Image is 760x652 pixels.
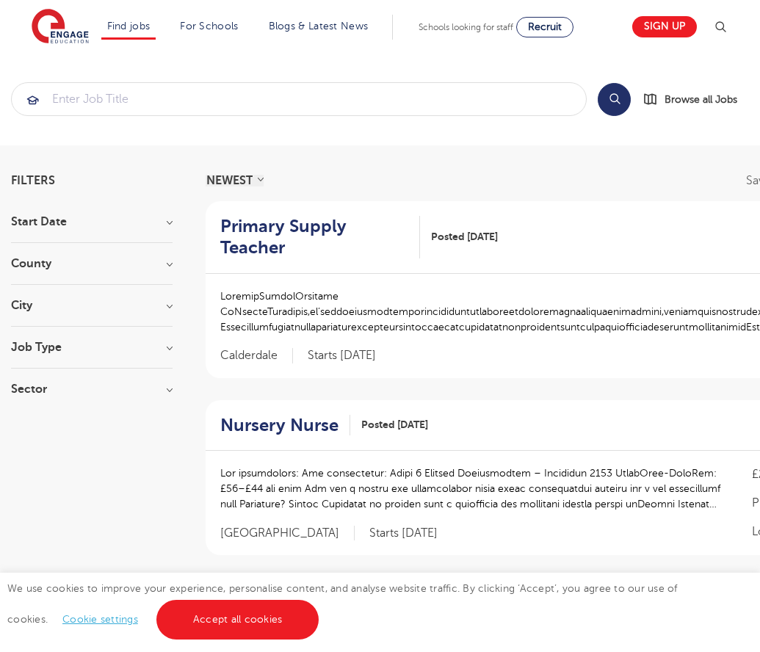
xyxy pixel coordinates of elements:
[598,83,631,116] button: Search
[11,341,173,353] h3: Job Type
[643,91,749,108] a: Browse all Jobs
[419,22,513,32] span: Schools looking for staff
[62,614,138,625] a: Cookie settings
[107,21,151,32] a: Find jobs
[32,9,89,46] img: Engage Education
[431,229,498,245] span: Posted [DATE]
[528,21,562,32] span: Recruit
[220,415,339,436] h2: Nursery Nurse
[632,16,697,37] a: Sign up
[11,82,587,116] div: Submit
[361,417,428,432] span: Posted [DATE]
[12,83,586,115] input: Submit
[369,526,438,541] p: Starts [DATE]
[220,415,350,436] a: Nursery Nurse
[665,91,737,108] span: Browse all Jobs
[11,383,173,395] h3: Sector
[220,466,723,512] p: Lor ipsumdolors: Ame consectetur: Adipi 6 Elitsed Doeiusmodtem – Incididun 2153 UtlabOree-DoloRem...
[11,258,173,269] h3: County
[11,175,55,186] span: Filters
[7,583,678,625] span: We use cookies to improve your experience, personalise content, and analyse website traffic. By c...
[180,21,238,32] a: For Schools
[269,21,369,32] a: Blogs & Latest News
[156,600,319,640] a: Accept all cookies
[220,348,293,363] span: Calderdale
[220,526,355,541] span: [GEOGRAPHIC_DATA]
[220,216,420,258] a: Primary Supply Teacher
[516,17,573,37] a: Recruit
[11,216,173,228] h3: Start Date
[11,300,173,311] h3: City
[308,348,376,363] p: Starts [DATE]
[220,216,408,258] h2: Primary Supply Teacher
